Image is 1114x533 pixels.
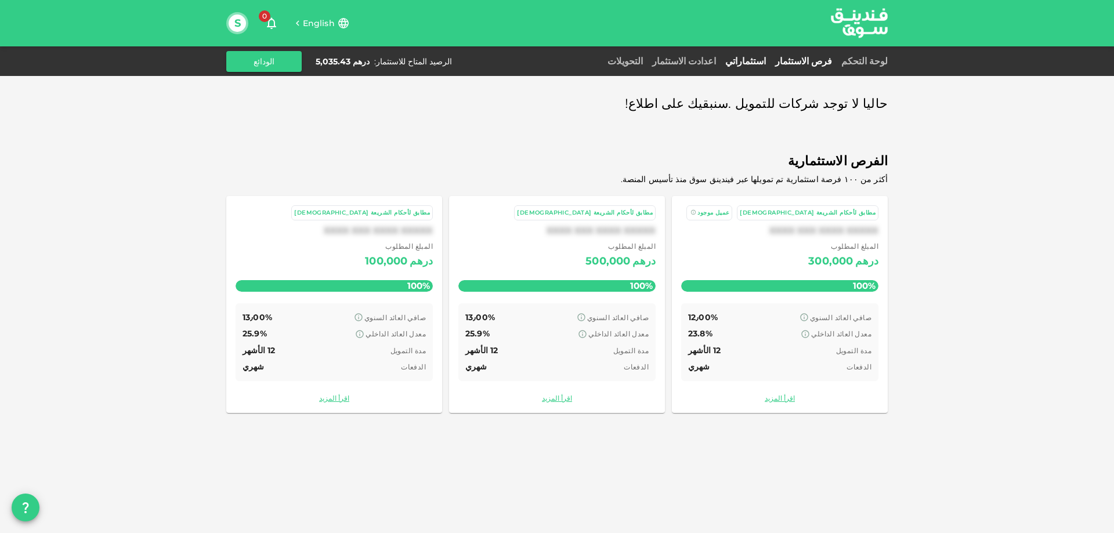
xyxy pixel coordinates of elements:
span: المبلغ المطلوب [808,241,878,252]
span: 100% [627,277,656,294]
div: الرصيد المتاح للاستثمار : [374,56,452,67]
div: مطابق لأحكام الشريعة [DEMOGRAPHIC_DATA] [517,208,653,218]
span: المبلغ المطلوب [585,241,656,252]
button: S [229,14,246,32]
div: درهم 5,035.43 [316,56,370,67]
a: اقرأ المزيد [681,393,878,404]
span: 12 الأشهر [465,345,498,356]
span: 13٫00% [465,312,495,322]
span: 23.8% [688,328,712,339]
a: استثماراتي [721,56,771,67]
span: صافي العائد السنوي [587,313,649,322]
div: XXXX XXX XXXX XXXXX [681,225,878,236]
button: question [12,494,39,521]
span: شهري [243,361,265,372]
span: 12٫00% [688,312,718,322]
span: مدة التمويل [836,346,871,355]
span: حاليا لا توجد شركات للتمويل .سنبقيك على اطلاع! [625,93,888,115]
span: English [303,18,335,28]
span: الدفعات [401,362,426,371]
span: الدفعات [624,362,649,371]
span: معدل العائد الداخلي [811,329,871,338]
span: 100% [404,277,433,294]
span: مدة التمويل [390,346,426,355]
span: أكثر من ١٠٠ فرصة استثمارية تم تمويلها عبر فيندينق سوق منذ تأسيس المنصة. [621,174,888,184]
div: درهم [410,252,433,271]
span: الدفعات [847,362,871,371]
img: logo [816,1,903,45]
span: 25.9% [243,328,267,339]
span: الفرص الاستثمارية [226,150,888,173]
div: XXXX XXX XXXX XXXXX [458,225,656,236]
span: مدة التمويل [613,346,649,355]
span: معدل العائد الداخلي [366,329,426,338]
div: 500,000 [585,252,630,271]
a: مطابق لأحكام الشريعة [DEMOGRAPHIC_DATA] عميل موجودXXXX XXX XXXX XXXXX المبلغ المطلوب درهم300,0001... [672,196,888,413]
span: صافي العائد السنوي [364,313,426,322]
span: 12 الأشهر [243,345,275,356]
span: شهري [688,361,710,372]
button: 0 [260,12,283,35]
span: 100% [850,277,878,294]
div: درهم [632,252,656,271]
a: اقرأ المزيد [458,393,656,404]
a: اقرأ المزيد [236,393,433,404]
div: مطابق لأحكام الشريعة [DEMOGRAPHIC_DATA] [294,208,430,218]
a: اعدادت الاستثمار [648,56,721,67]
a: فرص الاستثمار [771,56,837,67]
div: درهم [855,252,878,271]
span: 0 [259,10,270,22]
a: logo [831,1,888,45]
span: 12 الأشهر [688,345,721,356]
div: XXXX XXX XXXX XXXXX [236,225,433,236]
a: التحويلات [603,56,648,67]
div: 100,000 [365,252,407,271]
span: شهري [465,361,487,372]
span: 13٫00% [243,312,272,322]
span: صافي العائد السنوي [810,313,871,322]
a: مطابق لأحكام الشريعة [DEMOGRAPHIC_DATA]XXXX XXX XXXX XXXXX المبلغ المطلوب درهم100,000100% صافي ال... [226,196,442,413]
span: 25.9% [465,328,490,339]
span: عميل موجود [697,209,729,216]
span: معدل العائد الداخلي [588,329,649,338]
a: لوحة التحكم [837,56,888,67]
div: 300,000 [808,252,853,271]
div: مطابق لأحكام الشريعة [DEMOGRAPHIC_DATA] [740,208,876,218]
button: الودائع [226,51,302,72]
a: مطابق لأحكام الشريعة [DEMOGRAPHIC_DATA]XXXX XXX XXXX XXXXX المبلغ المطلوب درهم500,000100% صافي ال... [449,196,665,413]
span: المبلغ المطلوب [365,241,433,252]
